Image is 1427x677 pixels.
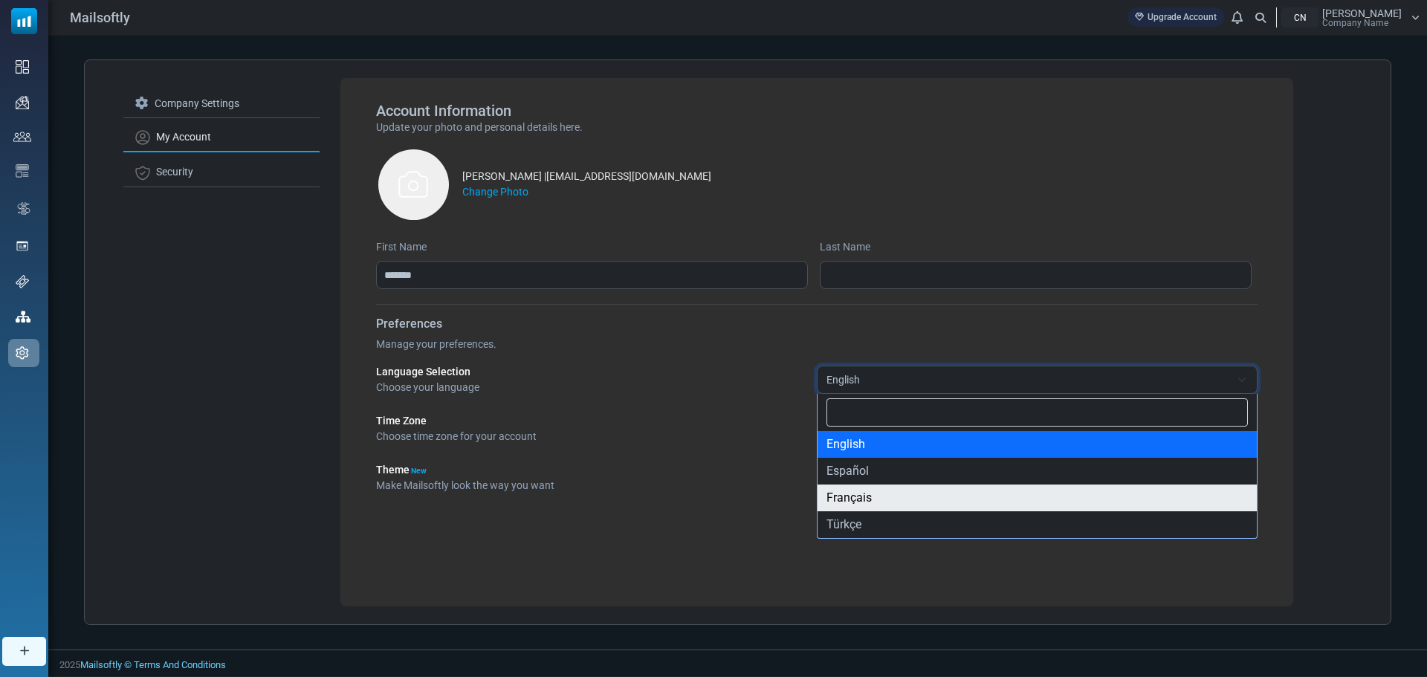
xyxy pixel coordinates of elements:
[13,132,31,142] img: contacts-icon.svg
[1322,8,1402,19] span: [PERSON_NAME]
[826,398,1248,427] input: Search
[376,364,470,380] label: Language Selection
[376,462,433,478] label: Theme
[376,413,427,429] label: Time Zone
[1322,19,1388,27] span: Company Name
[376,338,496,350] span: Manage your preferences.
[818,511,1257,538] li: Türkçe
[376,478,554,493] p: Make Mailsoftly look the way you want
[11,8,37,34] img: mailsoftly_icon_blue_white.svg
[818,431,1257,458] li: English
[48,650,1427,676] footer: 2025
[376,429,537,444] p: Choose time zone for your account
[376,380,479,395] p: Choose your language
[817,366,1258,394] span: English
[70,7,130,27] span: Mailsoftly
[376,102,1258,120] h5: Account Information
[134,659,226,670] span: translation missing: en.layouts.footer.terms_and_conditions
[818,458,1257,485] li: Español
[123,90,320,118] a: Company Settings
[376,317,1258,331] h6: Preferences
[134,659,226,670] a: Terms And Conditions
[123,158,320,187] a: Security
[462,169,711,184] div: [PERSON_NAME] | [EMAIL_ADDRESS][DOMAIN_NAME]
[16,346,29,360] img: settings-icon.svg
[80,659,132,670] a: Mailsoftly ©
[1281,7,1420,27] a: CN [PERSON_NAME] Company Name
[1127,7,1224,27] a: Upgrade Account
[16,60,29,74] img: dashboard-icon.svg
[462,184,528,200] label: Change Photo
[818,485,1257,511] li: Français
[1281,7,1318,27] div: CN
[376,121,583,133] span: Update your photo and personal details here.
[16,275,29,288] img: support-icon.svg
[376,239,427,255] label: First Name
[16,200,32,217] img: workflow.svg
[376,147,450,221] img: firms-empty-photos-icon.svg
[16,164,29,178] img: email-templates-icon.svg
[123,123,320,152] a: My Account
[16,96,29,109] img: campaigns-icon.png
[826,371,1230,389] span: English
[16,239,29,253] img: landing_pages.svg
[820,239,870,255] label: Last Name
[410,467,433,478] div: New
